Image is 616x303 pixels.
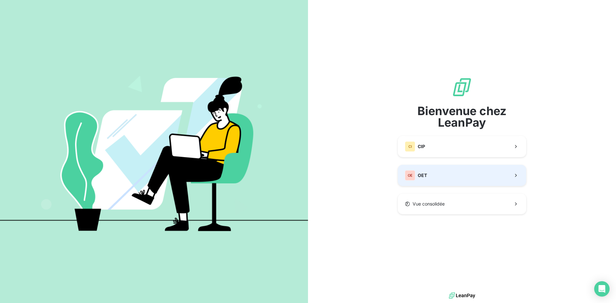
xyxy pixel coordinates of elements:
div: Open Intercom Messenger [594,281,610,297]
button: Vue consolidée [398,194,526,214]
img: logo [449,291,475,300]
button: OEOET [398,165,526,186]
span: OET [418,172,427,179]
div: CI [405,141,415,152]
div: OE [405,170,415,181]
img: logo sigle [452,77,472,97]
button: CICIP [398,136,526,157]
span: Vue consolidée [413,201,445,207]
span: CIP [418,143,425,150]
span: Bienvenue chez LeanPay [398,105,526,128]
